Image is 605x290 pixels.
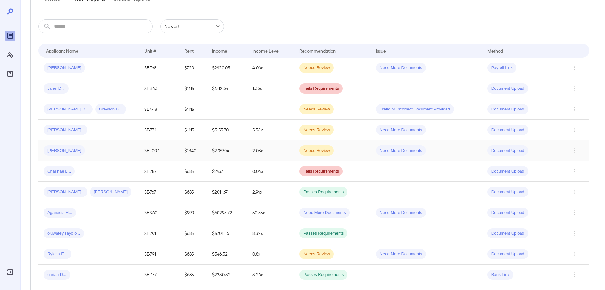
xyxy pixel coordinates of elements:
[212,47,227,54] div: Income
[299,148,334,154] span: Needs Review
[207,244,247,265] td: $546.32
[95,106,126,112] span: Greyson D...
[179,161,207,182] td: $685
[299,168,343,174] span: Fails Requirements
[5,31,15,41] div: Reports
[139,99,179,120] td: SE-948
[376,251,426,257] span: Need More Documents
[179,99,207,120] td: $1115
[247,161,294,182] td: 0.04x
[207,161,247,182] td: $24.61
[487,106,528,112] span: Document Upload
[376,47,386,54] div: Issue
[570,104,580,114] button: Row Actions
[487,189,528,195] span: Document Upload
[247,182,294,202] td: 2.94x
[207,140,247,161] td: $2789.04
[44,272,70,278] span: uariah D...
[570,187,580,197] button: Row Actions
[570,166,580,176] button: Row Actions
[487,65,516,71] span: Payroll Link
[299,272,347,278] span: Passes Requirements
[299,230,347,237] span: Passes Requirements
[44,106,93,112] span: [PERSON_NAME] D...
[570,125,580,135] button: Row Actions
[570,83,580,94] button: Row Actions
[139,182,179,202] td: SE-767
[247,244,294,265] td: 0.8x
[185,47,195,54] div: Rent
[247,78,294,99] td: 1.36x
[247,58,294,78] td: 4.06x
[299,251,334,257] span: Needs Review
[139,202,179,223] td: SE-960
[570,145,580,156] button: Row Actions
[46,47,78,54] div: Applicant Name
[570,270,580,280] button: Row Actions
[299,65,334,71] span: Needs Review
[252,47,279,54] div: Income Level
[44,251,71,257] span: Ryiesa E...
[247,265,294,285] td: 3.26x
[299,127,334,133] span: Needs Review
[299,189,347,195] span: Passes Requirements
[44,210,76,216] span: Aganecia H...
[376,127,426,133] span: Need More Documents
[139,58,179,78] td: SE-768
[139,120,179,140] td: SE-731
[247,223,294,244] td: 8.32x
[139,78,179,99] td: SE-843
[139,161,179,182] td: SE-787
[299,210,350,216] span: Need More Documents
[139,140,179,161] td: SE-1007
[207,182,247,202] td: $2011.67
[487,210,528,216] span: Document Upload
[247,140,294,161] td: 2.08x
[207,202,247,223] td: $50295.72
[247,120,294,140] td: 5.34x
[299,106,334,112] span: Needs Review
[179,182,207,202] td: $685
[90,189,131,195] span: [PERSON_NAME]
[570,208,580,218] button: Row Actions
[179,202,207,223] td: $990
[207,223,247,244] td: $5701.46
[487,47,503,54] div: Method
[570,63,580,73] button: Row Actions
[376,65,426,71] span: Need More Documents
[299,47,336,54] div: Recommendation
[570,249,580,259] button: Row Actions
[179,58,207,78] td: $720
[247,202,294,223] td: 50.55x
[44,148,85,154] span: [PERSON_NAME]
[487,86,528,92] span: Document Upload
[44,230,84,237] span: oluwafeyisayo o...
[5,69,15,79] div: FAQ
[179,244,207,265] td: $685
[44,168,75,174] span: Charlnae L...
[179,140,207,161] td: $1340
[139,265,179,285] td: SE-777
[139,244,179,265] td: SE-791
[44,65,85,71] span: [PERSON_NAME]
[376,210,426,216] span: Need More Documents
[570,228,580,238] button: Row Actions
[179,223,207,244] td: $685
[487,272,513,278] span: Bank Link
[207,78,247,99] td: $1512.64
[299,86,343,92] span: Fails Requirements
[487,127,528,133] span: Document Upload
[44,189,87,195] span: [PERSON_NAME]..
[487,230,528,237] span: Document Upload
[160,19,224,33] div: Newest
[376,148,426,154] span: Need More Documents
[5,50,15,60] div: Manage Users
[376,106,454,112] span: Fraud or Incorrect Document Provided
[144,47,156,54] div: Unit #
[44,86,69,92] span: Jalen D...
[139,223,179,244] td: SE-791
[487,148,528,154] span: Document Upload
[207,58,247,78] td: $2920.05
[487,251,528,257] span: Document Upload
[179,265,207,285] td: $685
